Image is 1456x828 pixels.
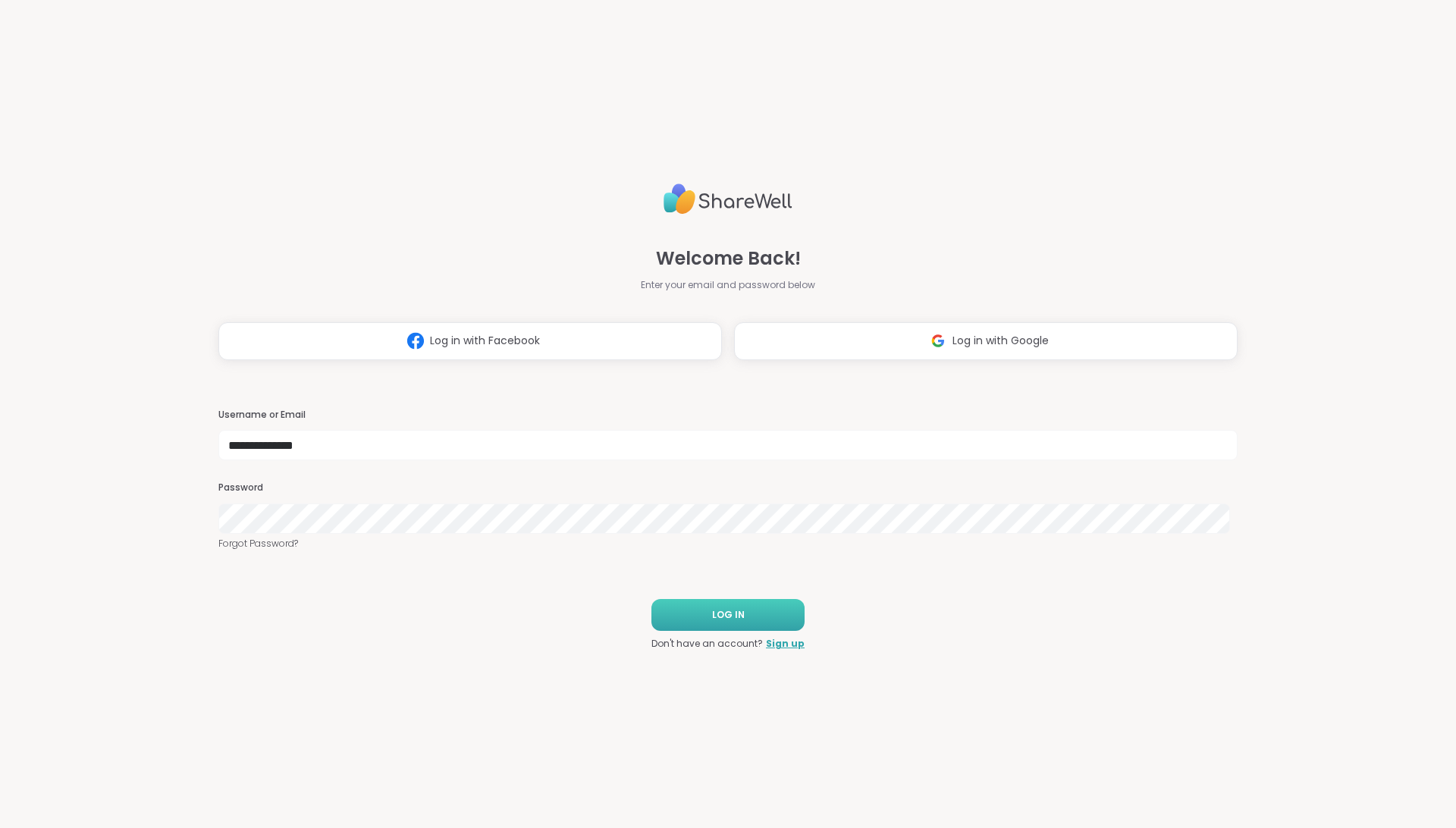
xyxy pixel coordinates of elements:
span: Don't have an account? [651,637,763,651]
a: Sign up [766,637,805,651]
h3: Password [218,481,1238,494]
img: ShareWell Logo [664,177,792,221]
img: ShareWell Logomark [401,327,430,355]
button: LOG IN [651,599,805,631]
span: Log in with Google [952,333,1049,349]
span: LOG IN [712,608,745,622]
button: Log in with Google [734,322,1238,360]
span: Log in with Facebook [430,333,540,349]
h3: Username or Email [218,409,1238,422]
a: Forgot Password? [218,537,1238,550]
span: Enter your email and password below [641,278,815,292]
button: Log in with Facebook [218,322,722,360]
span: Welcome Back! [656,245,801,272]
img: ShareWell Logomark [924,327,952,355]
